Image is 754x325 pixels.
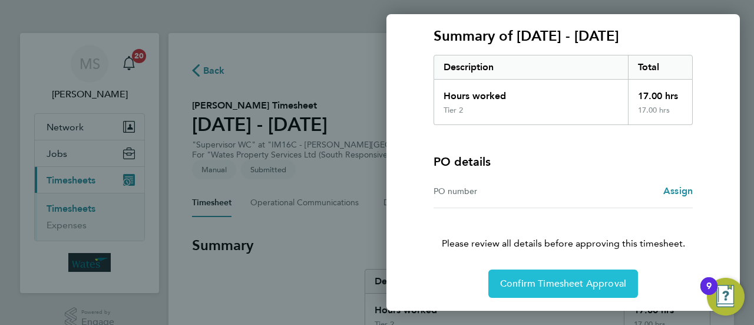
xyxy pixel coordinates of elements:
[500,278,626,290] span: Confirm Timesheet Approval
[628,80,693,106] div: 17.00 hrs
[663,185,693,196] span: Assign
[419,208,707,251] p: Please review all details before approving this timesheet.
[707,278,745,316] button: Open Resource Center, 9 new notifications
[488,270,638,298] button: Confirm Timesheet Approval
[434,27,693,45] h3: Summary of [DATE] - [DATE]
[434,184,563,198] div: PO number
[434,80,628,106] div: Hours worked
[434,153,491,170] h4: PO details
[434,55,693,125] div: Summary of 20 - 26 Sep 2025
[434,55,628,79] div: Description
[663,184,693,198] a: Assign
[628,106,693,124] div: 17.00 hrs
[628,55,693,79] div: Total
[444,106,463,115] div: Tier 2
[706,286,712,301] div: 9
